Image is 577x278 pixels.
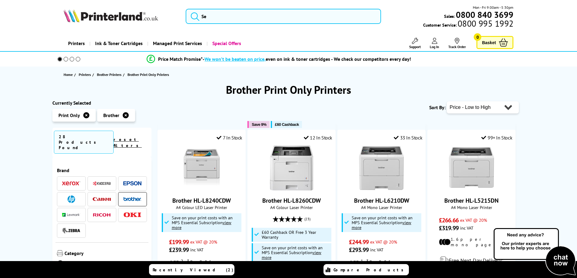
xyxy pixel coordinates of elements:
[169,258,234,269] li: 2.3p per mono page
[352,215,413,230] span: Save on your print costs with an MPS Essential Subscription
[93,181,111,186] img: Kyocera
[262,245,323,260] span: Save on your print costs with an MPS Essential Subscription
[93,195,111,203] a: Canon
[430,38,439,49] a: Log In
[457,21,513,26] span: 0800 995 1992
[93,180,111,187] a: Kyocera
[439,216,459,224] span: £266.66
[190,247,204,253] span: inc VAT
[190,239,217,245] span: ex VAT @ 20%
[64,9,178,24] a: Printerland Logo
[79,71,91,78] span: Printers
[431,252,512,269] div: modal_delivery
[123,181,141,186] img: Epson
[54,131,114,154] span: 28 Products Found
[444,197,499,204] a: Brother HL-L5215DN
[473,5,513,10] span: Mon - Fri 9:00am - 5:30pm
[217,135,242,141] div: 7 In Stock
[169,238,189,246] span: £199.99
[247,121,269,128] button: Save 9%
[474,33,481,41] span: 0
[333,267,407,273] span: Compare Products
[57,250,63,256] img: Category
[430,44,439,49] span: Log In
[97,71,123,78] a: Brother Printers
[62,227,80,234] a: Zebra
[57,260,102,274] a: Print Only
[52,100,152,106] div: Currently Selected
[123,212,141,217] img: OKI
[492,227,577,277] img: Open Live Chat window
[409,44,421,49] span: Support
[172,220,231,230] u: view more
[252,122,266,127] span: Save 9%
[455,12,513,18] a: 0800 840 3699
[359,145,404,191] img: Brother HL-L6210DW
[354,197,409,204] a: Brother HL-L6210DW
[58,112,80,118] span: Print Only
[79,71,92,78] a: Printers
[439,224,459,232] span: £319.99
[158,56,203,62] span: Price Match Promise*
[62,181,80,185] img: Xerox
[123,197,141,201] img: Brother
[169,246,189,254] span: £239.99
[449,186,494,192] a: Brother HL-L5215DN
[460,217,487,223] span: ex VAT @ 20%
[251,204,332,210] span: A4 Colour Laser Printer
[444,13,455,19] span: Sales:
[269,186,314,192] a: Brother HL-L8260CDW
[323,264,409,275] a: Compare Products
[62,227,80,234] img: Zebra
[275,122,299,127] span: £60 Cashback
[149,264,234,275] a: Recently Viewed (2)
[370,239,397,245] span: ex VAT @ 20%
[65,250,147,257] span: Category
[64,9,158,22] img: Printerland Logo
[153,267,234,273] span: Recently Viewed (2)
[431,204,512,210] span: A4 Mono Laser Printer
[123,211,141,219] a: OKI
[204,56,266,62] span: We won’t be beaten on price,
[449,145,494,191] img: Brother HL-L5215DN
[147,36,207,51] a: Managed Print Services
[304,135,332,141] div: 12 In Stock
[370,247,383,253] span: inc VAT
[68,195,75,203] img: HP
[52,83,525,97] h1: Brother Print Only Printers
[62,213,80,217] img: Lexmark
[423,21,513,28] span: Customer Service:
[89,36,147,51] a: Ink & Toner Cartridges
[161,204,242,210] span: A4 Colour LED Laser Printer
[57,167,147,173] span: Brand
[429,104,446,110] span: Sort By:
[186,9,381,24] input: Se
[341,204,422,210] span: A4 Mono Laser Printer
[448,38,466,49] a: Track Order
[409,38,421,49] a: Support
[203,56,411,62] div: - even on ink & toner cartridges - We check our competitors every day!
[262,197,321,204] a: Brother HL-L8260CDW
[172,197,231,204] a: Brother HL-L8240CDW
[62,195,80,203] a: HP
[456,9,513,20] b: 0800 840 3699
[123,180,141,187] a: Epson
[95,36,143,51] span: Ink & Toner Cartridges
[349,246,369,254] span: £293.99
[172,215,233,230] span: Save on your print costs with an MPS Essential Subscription
[123,195,141,203] a: Brother
[269,145,314,191] img: Brother HL-L8260CDW
[64,71,74,78] a: Home
[304,213,310,225] span: (23)
[460,225,473,231] span: inc VAT
[179,145,224,191] img: Brother HL-L8240CDW
[64,36,89,51] a: Printers
[262,250,321,260] u: view more
[439,237,504,247] li: 1.6p per mono page
[349,238,369,246] span: £244.99
[62,180,80,187] a: Xerox
[394,135,422,141] div: 33 In Stock
[271,121,302,128] button: £60 Cashback
[359,186,404,192] a: Brother HL-L6210DW
[93,211,111,219] a: Ricoh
